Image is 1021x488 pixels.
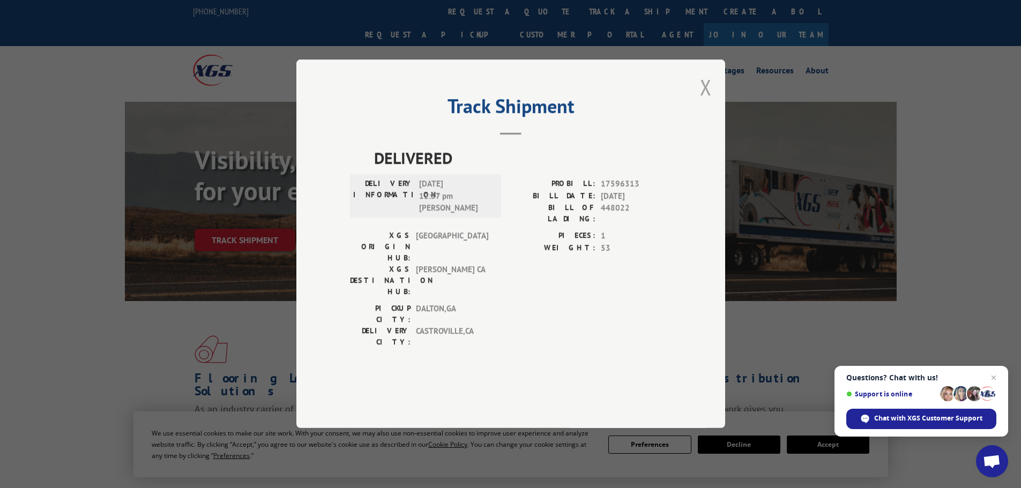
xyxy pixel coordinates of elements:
[511,230,595,243] label: PIECES:
[350,303,411,326] label: PICKUP CITY:
[350,264,411,298] label: XGS DESTINATION HUB:
[511,242,595,254] label: WEIGHT:
[601,242,672,254] span: 53
[601,230,672,243] span: 1
[350,230,411,264] label: XGS ORIGIN HUB:
[416,230,488,264] span: [GEOGRAPHIC_DATA]
[846,409,996,429] div: Chat with XGS Customer Support
[987,371,1000,384] span: Close chat
[353,178,414,215] label: DELIVERY INFORMATION:
[700,73,712,101] button: Close modal
[874,414,982,423] span: Chat with XGS Customer Support
[601,178,672,191] span: 17596313
[511,190,595,202] label: BILL DATE:
[846,390,936,398] span: Support is online
[416,326,488,348] span: CASTROVILLE , CA
[976,445,1008,477] div: Open chat
[416,303,488,326] span: DALTON , GA
[511,202,595,225] label: BILL OF LADING:
[419,178,491,215] span: [DATE] 12:37 pm [PERSON_NAME]
[374,146,672,170] span: DELIVERED
[350,326,411,348] label: DELIVERY CITY:
[601,202,672,225] span: 448022
[416,264,488,298] span: [PERSON_NAME] CA
[511,178,595,191] label: PROBILL:
[846,373,996,382] span: Questions? Chat with us!
[601,190,672,202] span: [DATE]
[350,99,672,119] h2: Track Shipment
